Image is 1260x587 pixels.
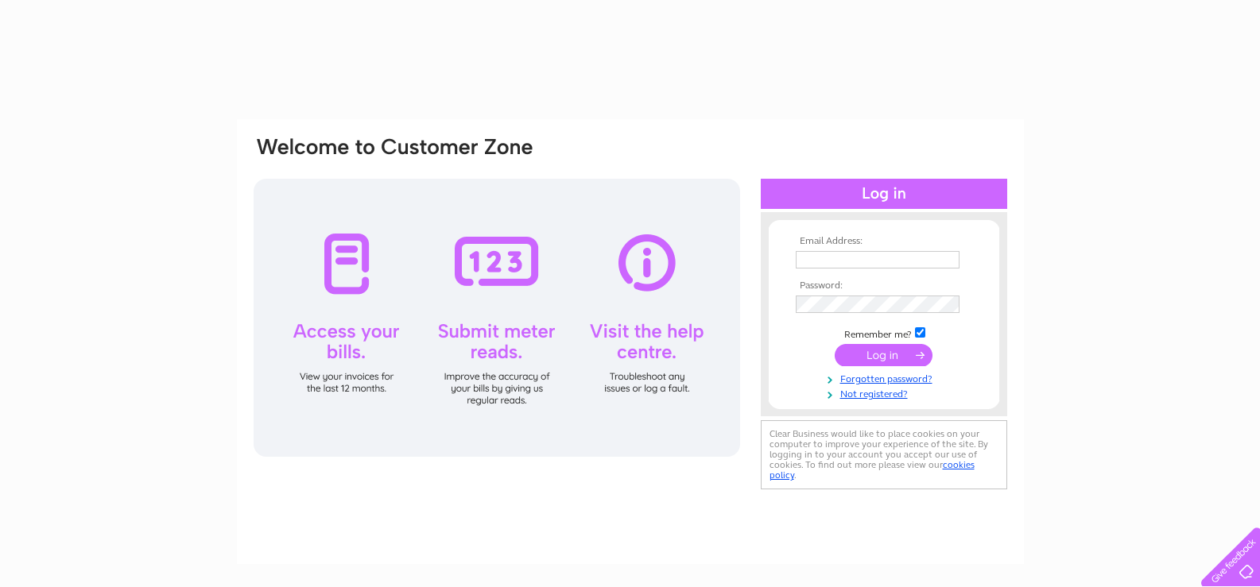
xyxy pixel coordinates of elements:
div: Clear Business would like to place cookies on your computer to improve your experience of the sit... [761,420,1007,489]
input: Submit [835,344,932,366]
a: cookies policy [770,459,975,481]
th: Password: [792,280,976,292]
td: Remember me? [792,325,976,341]
a: Forgotten password? [796,370,976,385]
th: Email Address: [792,236,976,247]
a: Not registered? [796,385,976,400]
